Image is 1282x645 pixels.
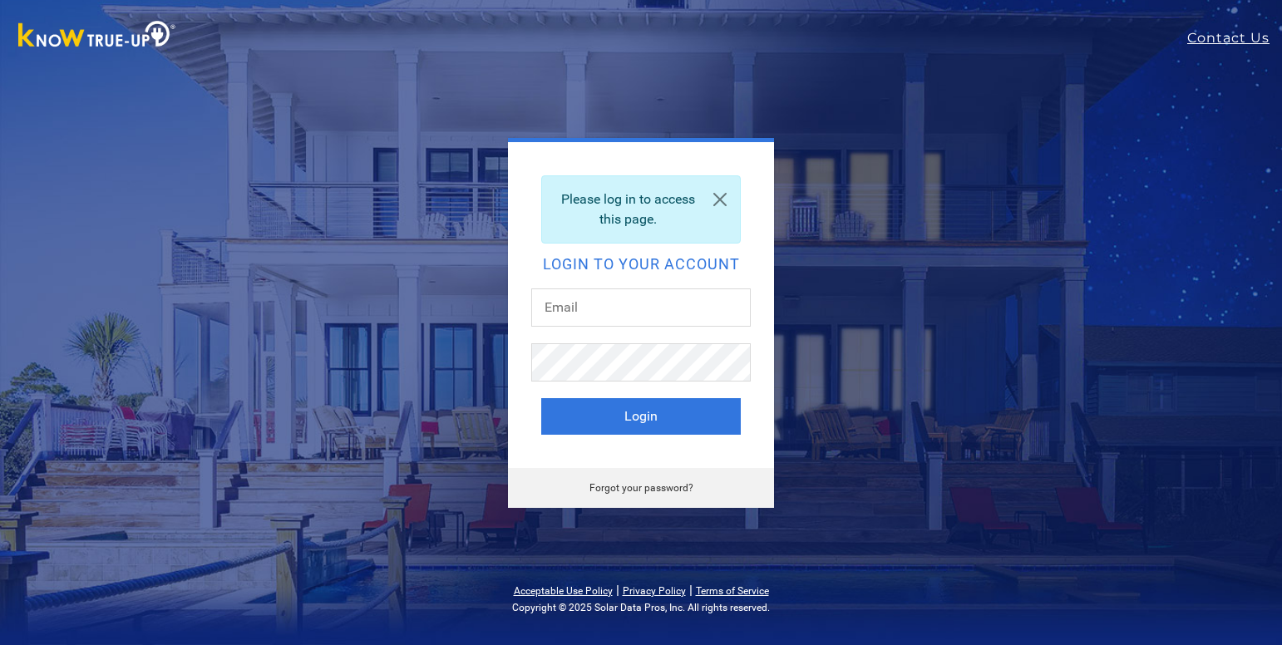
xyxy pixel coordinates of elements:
[589,482,693,494] a: Forgot your password?
[700,176,740,223] a: Close
[623,585,686,597] a: Privacy Policy
[541,175,741,244] div: Please log in to access this page.
[514,585,613,597] a: Acceptable Use Policy
[1187,28,1282,48] a: Contact Us
[541,257,741,272] h2: Login to your account
[696,585,769,597] a: Terms of Service
[689,582,693,598] span: |
[531,288,751,327] input: Email
[10,17,185,55] img: Know True-Up
[616,582,619,598] span: |
[541,398,741,435] button: Login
